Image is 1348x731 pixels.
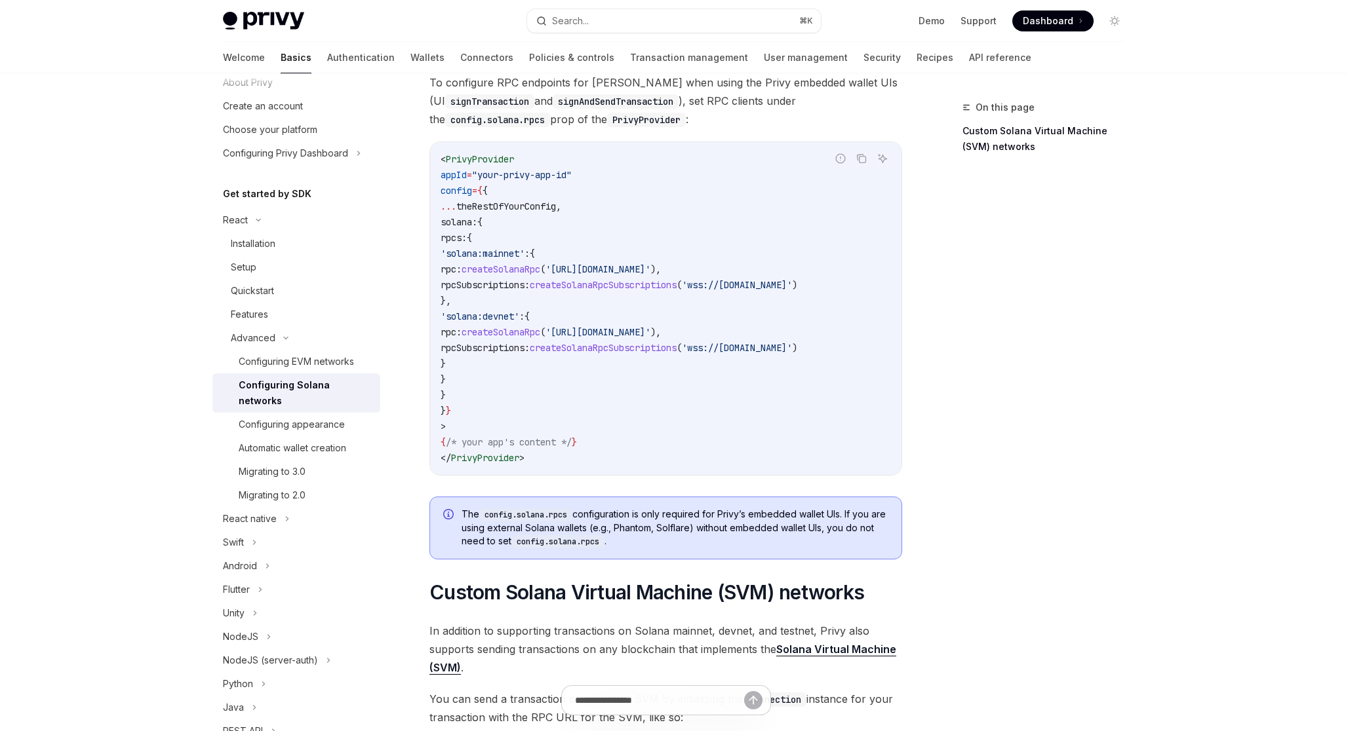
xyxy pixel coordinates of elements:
[441,310,519,322] span: 'solana:devnet'
[223,676,253,692] div: Python
[441,436,446,448] span: {
[677,279,682,291] span: (
[429,643,896,675] a: Solana Virtual Machine (SVM)
[962,121,1136,157] a: Custom Solana Virtual Machine (SVM) networks
[239,464,306,479] div: Migrating to 3.0
[545,326,650,338] span: '[URL][DOMAIN_NAME]'
[1023,14,1073,28] span: Dashboard
[976,100,1035,115] span: On this page
[445,94,534,109] code: signTransaction
[429,73,902,128] span: To configure RPC endpoints for [PERSON_NAME] when using the Privy embedded wallet UIs (UI and ), ...
[441,216,477,228] span: solana:
[239,377,372,409] div: Configuring Solana networks
[212,279,380,303] a: Quickstart
[919,14,945,28] a: Demo
[552,13,589,29] div: Search...
[556,200,561,212] span: ,
[239,417,345,432] div: Configuring appearance
[231,236,275,252] div: Installation
[441,421,446,432] span: >
[410,42,445,73] a: Wallets
[764,42,848,73] a: User management
[212,350,380,373] a: Configuring EVM networks
[451,452,519,464] span: PrivyProvider
[572,436,577,448] span: }
[630,42,748,73] a: Transaction management
[607,113,686,127] code: PrivyProvider
[863,42,901,73] a: Security
[441,452,451,464] span: </
[441,342,530,354] span: rpcSubscriptions:
[462,326,540,338] span: createSolanaRpc
[223,629,258,645] div: NodeJS
[446,153,514,165] span: PrivyProvider
[231,259,256,275] div: Setup
[511,535,605,548] code: config.solana.rpcs
[553,94,679,109] code: signAndSendTransaction
[223,122,317,138] div: Choose your platform
[1104,10,1125,31] button: Toggle dark mode
[682,279,792,291] span: 'wss://[DOMAIN_NAME]'
[327,42,395,73] a: Authentication
[231,330,275,346] div: Advanced
[441,279,530,291] span: rpcSubscriptions:
[441,358,446,369] span: }
[441,248,525,259] span: 'solana:mainnet'
[212,255,380,279] a: Setup
[212,303,380,326] a: Features
[239,354,354,369] div: Configuring EVM networks
[429,580,864,604] span: Custom Solana Virtual Machine (SVM) networks
[231,283,274,299] div: Quickstart
[441,200,456,212] span: ...
[545,263,650,275] span: '[URL][DOMAIN_NAME]'
[281,42,311,73] a: Basics
[446,436,572,448] span: /* your app's content */
[540,263,545,275] span: (
[212,413,380,436] a: Configuring appearance
[223,145,348,161] div: Configuring Privy Dashboard
[456,200,556,212] span: theRestOfYourConfig
[441,373,446,385] span: }
[540,326,545,338] span: (
[477,216,483,228] span: {
[443,509,456,522] svg: Info
[441,326,462,338] span: rpc:
[223,605,245,621] div: Unity
[529,42,614,73] a: Policies & controls
[530,342,677,354] span: createSolanaRpcSubscriptions
[799,16,813,26] span: ⌘ K
[677,342,682,354] span: (
[1012,10,1094,31] a: Dashboard
[441,169,467,181] span: appId
[223,582,250,597] div: Flutter
[446,405,451,417] span: }
[223,534,244,550] div: Swift
[223,212,248,228] div: React
[483,185,488,197] span: {
[467,232,472,244] span: {
[223,12,304,30] img: light logo
[832,150,849,167] button: Report incorrect code
[961,14,997,28] a: Support
[212,373,380,413] a: Configuring Solana networks
[441,405,446,417] span: }
[429,622,902,677] span: In addition to supporting transactions on Solana mainnet, devnet, and testnet, Privy also support...
[467,169,472,181] span: =
[223,98,303,114] div: Create an account
[441,185,472,197] span: config
[525,310,530,322] span: {
[223,186,311,202] h5: Get started by SDK
[223,511,277,527] div: React native
[853,150,870,167] button: Copy the contents from the code block
[917,42,953,73] a: Recipes
[744,691,763,709] button: Send message
[212,460,380,483] a: Migrating to 3.0
[650,263,661,275] span: ),
[441,153,446,165] span: <
[445,113,550,127] code: config.solana.rpcs
[874,150,891,167] button: Ask AI
[479,508,572,521] code: config.solana.rpcs
[462,263,540,275] span: createSolanaRpc
[682,342,792,354] span: 'wss://[DOMAIN_NAME]'
[441,295,451,307] span: },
